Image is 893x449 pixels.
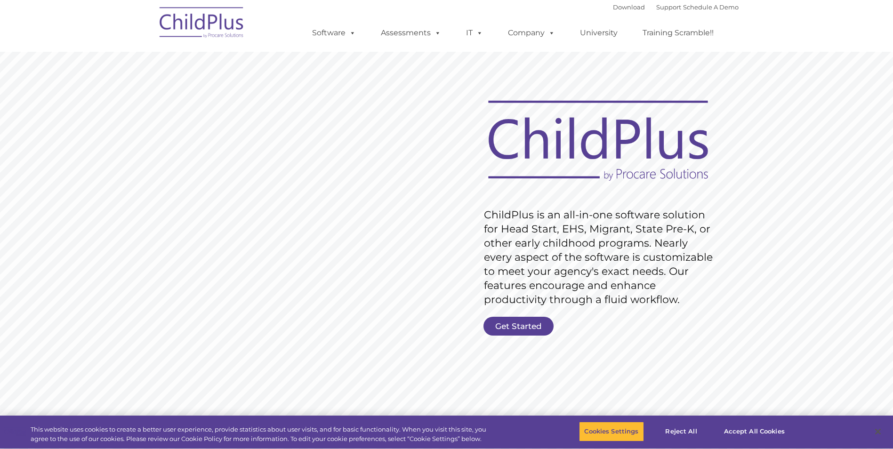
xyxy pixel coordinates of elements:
[483,317,554,336] a: Get Started
[571,24,627,42] a: University
[613,3,645,11] a: Download
[613,3,739,11] font: |
[457,24,492,42] a: IT
[31,425,491,443] div: This website uses cookies to create a better user experience, provide statistics about user visit...
[652,422,711,441] button: Reject All
[303,24,365,42] a: Software
[719,422,790,441] button: Accept All Cookies
[633,24,723,42] a: Training Scramble!!
[683,3,739,11] a: Schedule A Demo
[656,3,681,11] a: Support
[155,0,249,48] img: ChildPlus by Procare Solutions
[371,24,451,42] a: Assessments
[484,208,717,307] rs-layer: ChildPlus is an all-in-one software solution for Head Start, EHS, Migrant, State Pre-K, or other ...
[579,422,644,441] button: Cookies Settings
[868,421,888,442] button: Close
[499,24,564,42] a: Company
